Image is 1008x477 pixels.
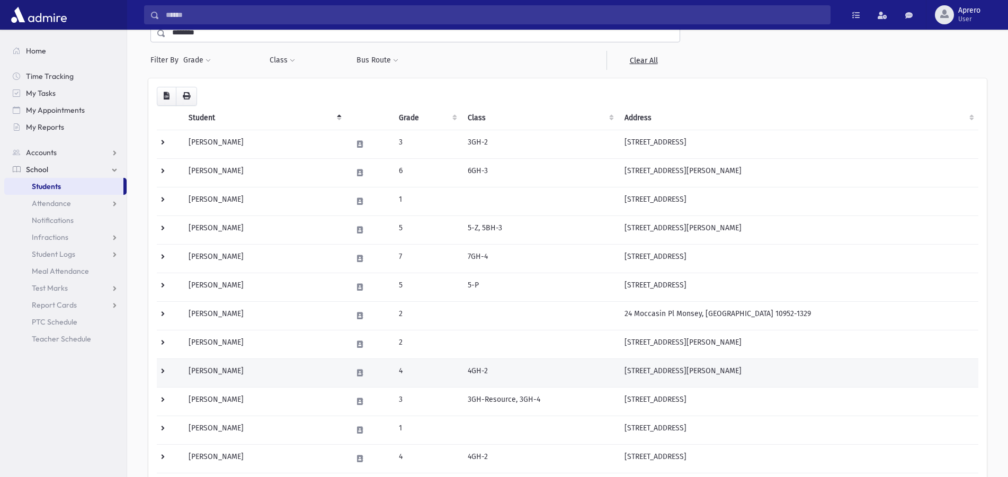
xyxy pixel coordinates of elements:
[182,387,346,416] td: [PERSON_NAME]
[618,158,978,187] td: [STREET_ADDRESS][PERSON_NAME]
[182,330,346,358] td: [PERSON_NAME]
[32,199,71,208] span: Attendance
[958,6,980,15] span: Aprero
[461,358,618,387] td: 4GH-2
[26,122,64,132] span: My Reports
[4,263,127,280] a: Meal Attendance
[4,42,127,59] a: Home
[183,51,211,70] button: Grade
[618,273,978,301] td: [STREET_ADDRESS]
[393,330,461,358] td: 2
[958,15,980,23] span: User
[4,195,127,212] a: Attendance
[393,158,461,187] td: 6
[4,246,127,263] a: Student Logs
[618,215,978,244] td: [STREET_ADDRESS][PERSON_NAME]
[393,106,461,130] th: Grade: activate to sort column ascending
[618,130,978,158] td: [STREET_ADDRESS]
[393,358,461,387] td: 4
[393,130,461,158] td: 3
[182,301,346,330] td: [PERSON_NAME]
[461,158,618,187] td: 6GH-3
[606,51,680,70] a: Clear All
[182,106,346,130] th: Student: activate to sort column descending
[182,358,346,387] td: [PERSON_NAME]
[32,317,77,327] span: PTC Schedule
[461,444,618,473] td: 4GH-2
[32,283,68,293] span: Test Marks
[4,296,127,313] a: Report Cards
[32,266,89,276] span: Meal Attendance
[157,87,176,106] button: CSV
[618,301,978,330] td: 24 Moccasin Pl Monsey, [GEOGRAPHIC_DATA] 10952-1329
[4,144,127,161] a: Accounts
[461,215,618,244] td: 5-Z, 5BH-3
[32,249,75,259] span: Student Logs
[26,88,56,98] span: My Tasks
[4,161,127,178] a: School
[393,215,461,244] td: 5
[182,187,346,215] td: [PERSON_NAME]
[26,165,48,174] span: School
[393,244,461,273] td: 7
[26,71,74,81] span: Time Tracking
[618,106,978,130] th: Address: activate to sort column ascending
[182,215,346,244] td: [PERSON_NAME]
[4,102,127,119] a: My Appointments
[461,244,618,273] td: 7GH-4
[150,55,183,66] span: Filter By
[4,330,127,347] a: Teacher Schedule
[32,182,61,191] span: Students
[32,300,77,310] span: Report Cards
[4,178,123,195] a: Students
[393,387,461,416] td: 3
[393,301,461,330] td: 2
[393,273,461,301] td: 5
[4,313,127,330] a: PTC Schedule
[618,244,978,273] td: [STREET_ADDRESS]
[176,87,197,106] button: Print
[159,5,830,24] input: Search
[32,232,68,242] span: Infractions
[618,444,978,473] td: [STREET_ADDRESS]
[618,187,978,215] td: [STREET_ADDRESS]
[269,51,296,70] button: Class
[4,85,127,102] a: My Tasks
[26,148,57,157] span: Accounts
[8,4,69,25] img: AdmirePro
[393,416,461,444] td: 1
[182,158,346,187] td: [PERSON_NAME]
[182,130,346,158] td: [PERSON_NAME]
[32,334,91,344] span: Teacher Schedule
[461,387,618,416] td: 3GH-Resource, 3GH-4
[4,119,127,136] a: My Reports
[618,358,978,387] td: [STREET_ADDRESS][PERSON_NAME]
[356,51,399,70] button: Bus Route
[182,273,346,301] td: [PERSON_NAME]
[182,416,346,444] td: [PERSON_NAME]
[32,215,74,225] span: Notifications
[461,130,618,158] td: 3GH-2
[4,212,127,229] a: Notifications
[618,387,978,416] td: [STREET_ADDRESS]
[618,416,978,444] td: [STREET_ADDRESS]
[461,106,618,130] th: Class: activate to sort column ascending
[182,244,346,273] td: [PERSON_NAME]
[4,68,127,85] a: Time Tracking
[393,444,461,473] td: 4
[618,330,978,358] td: [STREET_ADDRESS][PERSON_NAME]
[26,46,46,56] span: Home
[393,187,461,215] td: 1
[182,444,346,473] td: [PERSON_NAME]
[26,105,85,115] span: My Appointments
[4,280,127,296] a: Test Marks
[4,229,127,246] a: Infractions
[461,273,618,301] td: 5-P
